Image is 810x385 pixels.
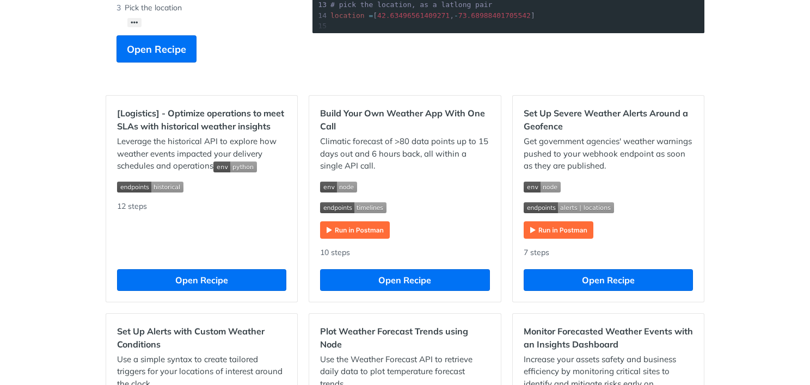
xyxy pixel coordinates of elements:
[320,181,489,193] span: Expand image
[524,201,693,213] span: Expand image
[320,221,390,239] img: Run in Postman
[320,201,489,213] span: Expand image
[524,269,693,291] button: Open Recipe
[117,325,286,351] h2: Set Up Alerts with Custom Weather Conditions
[117,201,286,258] div: 12 steps
[524,325,693,351] h2: Monitor Forecasted Weather Events with an Insights Dashboard
[320,325,489,351] h2: Plot Weather Forecast Trends using Node
[320,224,390,234] a: Expand image
[320,202,386,213] img: endpoint
[116,35,197,63] button: Open Recipe
[117,135,286,172] p: Leverage the historical API to explore how weather events impacted your delivery schedules and op...
[524,202,614,213] img: endpoint
[524,221,593,239] img: Run in Postman
[320,269,489,291] button: Open Recipe
[213,160,257,171] span: Expand image
[213,162,257,172] img: env
[320,135,489,172] p: Climatic forecast of >80 data points up to 15 days out and 6 hours back, all within a single API ...
[117,181,286,193] span: Expand image
[116,1,291,15] li: Pick the location
[117,269,286,291] button: Open Recipe
[320,247,489,258] div: 10 steps
[127,18,142,27] button: •••
[524,107,693,133] h2: Set Up Severe Weather Alerts Around a Geofence
[524,181,693,193] span: Expand image
[127,42,186,57] span: Open Recipe
[524,247,693,258] div: 7 steps
[524,182,561,192] img: env
[320,107,489,133] h2: Build Your Own Weather App With One Call
[117,182,183,192] img: endpoint
[524,224,593,234] a: Expand image
[524,135,693,172] p: Get government agencies' weather warnings pushed to your webhook endpoint as soon as they are pub...
[320,182,357,192] img: env
[117,107,286,133] h2: [Logistics] - Optimize operations to meet SLAs with historical weather insights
